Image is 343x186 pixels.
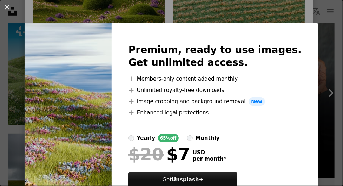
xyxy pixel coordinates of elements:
span: New [249,97,265,106]
h2: Premium, ready to use images. Get unlimited access. [128,44,302,69]
li: Unlimited royalty-free downloads [128,86,302,94]
div: monthly [196,134,220,142]
span: USD [193,149,226,156]
li: Enhanced legal protections [128,108,302,117]
div: 65% off [158,134,179,142]
span: per month * [193,156,226,162]
input: yearly65%off [128,135,134,141]
input: monthly [187,135,193,141]
div: yearly [137,134,155,142]
li: Members-only content added monthly [128,75,302,83]
div: $7 [128,145,190,163]
span: $20 [128,145,164,163]
strong: Unsplash+ [172,176,203,183]
li: Image cropping and background removal [128,97,302,106]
